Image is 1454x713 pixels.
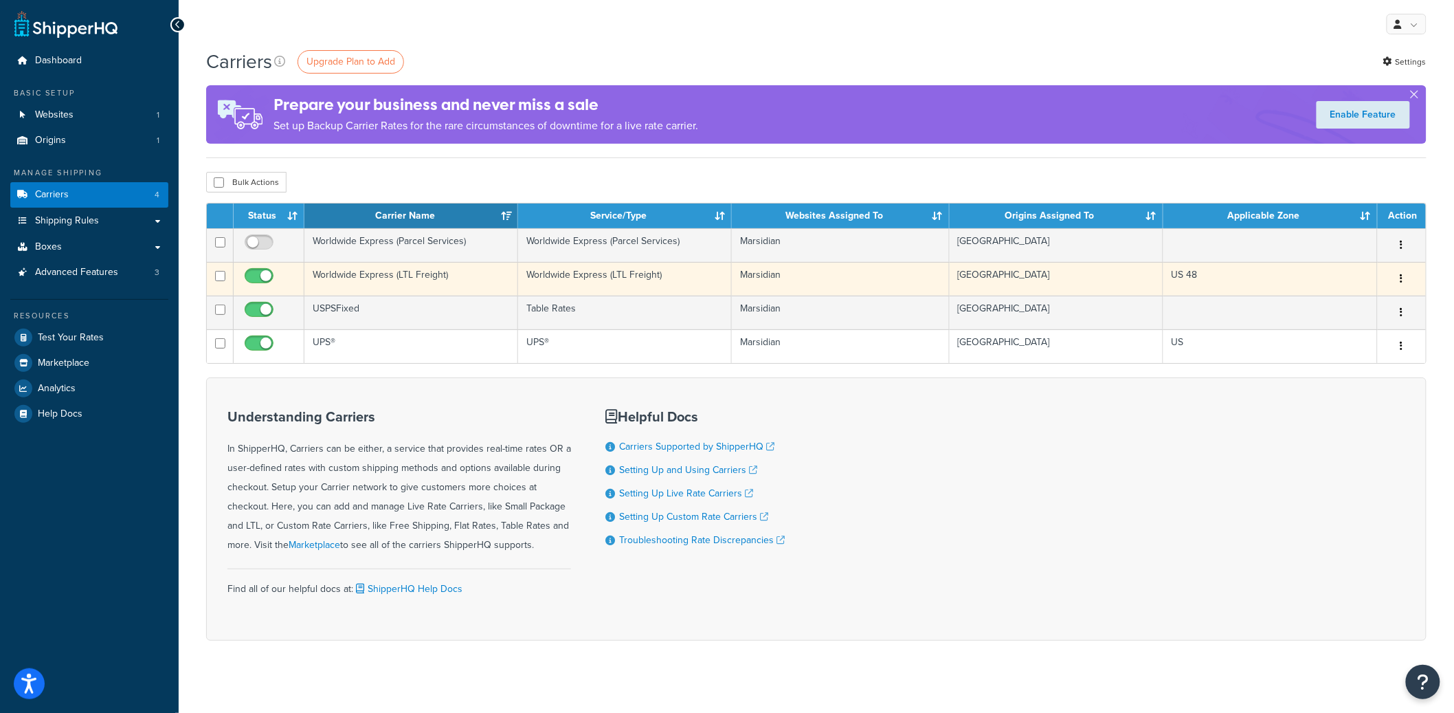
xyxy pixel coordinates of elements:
a: Origins 1 [10,128,168,153]
button: Bulk Actions [206,172,287,193]
a: Advanced Features 3 [10,260,168,285]
a: Test Your Rates [10,325,168,350]
span: Help Docs [38,408,82,420]
span: 4 [155,189,159,201]
td: Table Rates [518,296,732,329]
td: Marsidian [732,296,949,329]
th: Service/Type: activate to sort column ascending [518,204,732,228]
a: Carriers 4 [10,182,168,208]
th: Action [1378,204,1426,228]
button: Open Resource Center [1406,665,1440,699]
a: Enable Feature [1317,101,1410,129]
span: Websites [35,109,74,121]
span: 3 [155,267,159,278]
td: UPS® [518,329,732,363]
span: Upgrade Plan to Add [306,54,395,69]
th: Applicable Zone: activate to sort column ascending [1163,204,1378,228]
h3: Understanding Carriers [227,409,571,424]
td: [GEOGRAPHIC_DATA] [950,262,1163,296]
a: Carriers Supported by ShipperHQ [619,439,774,454]
a: Setting Up and Using Carriers [619,463,757,477]
li: Origins [10,128,168,153]
span: Advanced Features [35,267,118,278]
span: 1 [157,135,159,146]
td: Worldwide Express (LTL Freight) [304,262,518,296]
td: [GEOGRAPHIC_DATA] [950,228,1163,262]
p: Set up Backup Carrier Rates for the rare circumstances of downtime for a live rate carrier. [273,116,698,135]
span: Test Your Rates [38,332,104,344]
a: Setting Up Live Rate Carriers [619,486,753,501]
span: Analytics [38,383,76,395]
span: 1 [157,109,159,121]
div: Resources [10,310,168,322]
td: Marsidian [732,262,949,296]
a: Dashboard [10,48,168,74]
span: Boxes [35,241,62,253]
a: Upgrade Plan to Add [298,50,404,74]
th: Carrier Name: activate to sort column ascending [304,204,518,228]
div: Find all of our helpful docs at: [227,569,571,599]
a: Setting Up Custom Rate Carriers [619,509,768,524]
a: Boxes [10,234,168,260]
a: Shipping Rules [10,208,168,234]
td: Marsidian [732,228,949,262]
td: [GEOGRAPHIC_DATA] [950,329,1163,363]
a: Troubleshooting Rate Discrepancies [619,533,785,547]
img: ad-rules-rateshop-fe6ec290ccb7230408bd80ed9643f0289d75e0ffd9eb532fc0e269fcd187b520.png [206,85,273,144]
div: Manage Shipping [10,167,168,179]
td: US [1163,329,1378,363]
li: Carriers [10,182,168,208]
a: Settings [1383,52,1427,72]
td: [GEOGRAPHIC_DATA] [950,296,1163,329]
th: Status: activate to sort column ascending [234,204,304,228]
span: Origins [35,135,66,146]
li: Advanced Features [10,260,168,285]
h4: Prepare your business and never miss a sale [273,94,698,116]
a: ShipperHQ Help Docs [353,582,462,596]
td: US 48 [1163,262,1378,296]
div: Basic Setup [10,87,168,99]
span: Carriers [35,189,69,201]
a: Marketplace [10,351,168,375]
td: Marsidian [732,329,949,363]
td: USPSFixed [304,296,518,329]
th: Origins Assigned To: activate to sort column ascending [950,204,1163,228]
li: Websites [10,102,168,128]
td: UPS® [304,329,518,363]
td: Worldwide Express (Parcel Services) [518,228,732,262]
span: Dashboard [35,55,82,67]
a: Marketplace [289,538,340,552]
a: Analytics [10,376,168,401]
h3: Helpful Docs [605,409,785,424]
td: Worldwide Express (Parcel Services) [304,228,518,262]
td: Worldwide Express (LTL Freight) [518,262,732,296]
div: In ShipperHQ, Carriers can be either, a service that provides real-time rates OR a user-defined r... [227,409,571,555]
h1: Carriers [206,48,272,75]
a: Websites 1 [10,102,168,128]
a: Help Docs [10,402,168,426]
th: Websites Assigned To: activate to sort column ascending [732,204,949,228]
span: Marketplace [38,358,89,369]
span: Shipping Rules [35,215,99,227]
a: ShipperHQ Home [14,10,118,38]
